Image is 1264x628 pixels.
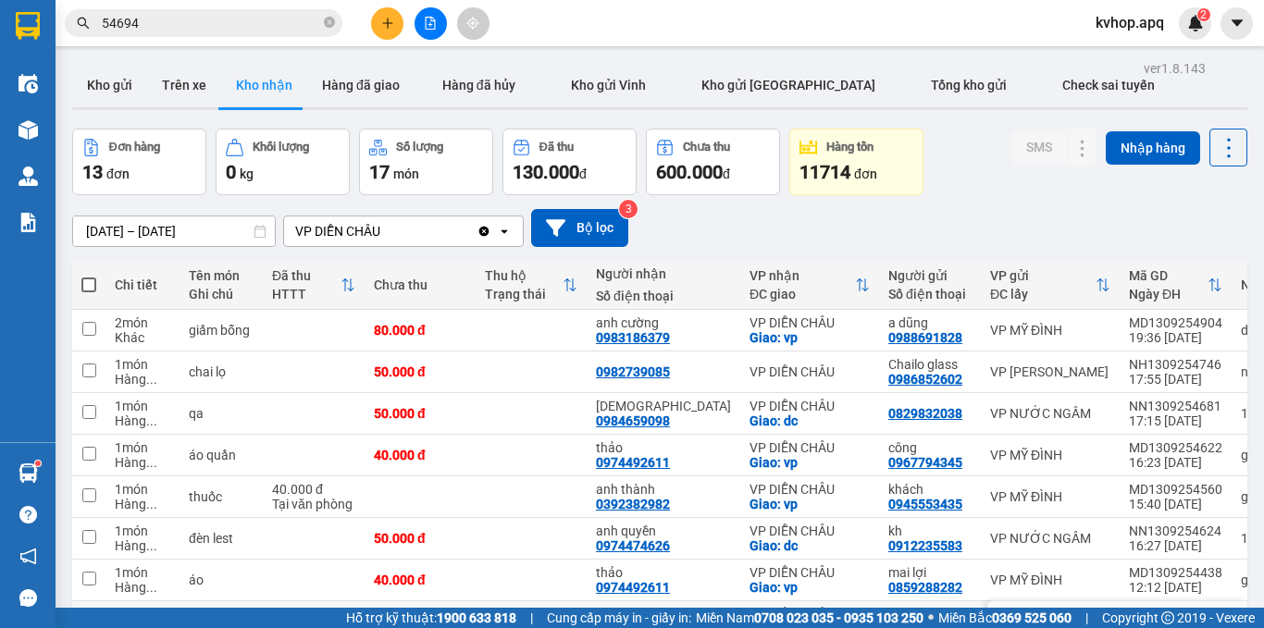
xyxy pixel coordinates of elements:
div: MD1309254438 [1129,565,1222,580]
span: 2 [1200,8,1207,21]
div: Giao: dc [750,538,870,553]
div: 40.000 đ [374,448,466,462]
span: copyright [1161,611,1174,624]
div: 0982739085 [596,364,670,379]
div: 80.000 đ [374,323,466,338]
div: Đơn hàng [109,141,160,154]
span: Cung cấp máy in - giấy in: [547,608,691,628]
span: 0 [226,161,236,183]
span: Tổng kho gửi [931,78,1007,92]
div: Hàng thông thường [115,413,170,428]
div: Người gửi [888,268,972,283]
span: 130.000 [513,161,579,183]
div: HTTT [272,287,341,302]
div: VP MỸ ĐÌNH [990,448,1110,462]
div: 0974474626 [596,538,670,553]
div: 0829832038 [888,406,962,421]
button: aim [457,7,489,40]
div: Số điện thoại [596,289,731,303]
span: ⚪️ [928,614,934,622]
div: đèn lest [189,531,254,546]
button: Nhập hàng [1106,131,1200,165]
div: 16:23 [DATE] [1129,455,1222,470]
div: 1 món [115,523,170,538]
div: HỒNG SÂM [596,399,731,413]
span: close-circle [324,17,335,28]
span: plus [381,17,394,30]
button: Số lượng17món [359,129,493,195]
span: 11714 [799,161,850,183]
div: chai lọ [189,364,254,379]
div: Khối lượng [253,141,309,154]
span: ... [146,580,157,595]
input: Selected VP DIỄN CHÂU. [382,222,384,240]
div: khách [888,482,972,497]
div: VP gửi [990,268,1096,283]
svg: open [497,224,512,239]
span: kg [240,166,254,181]
span: Kho gửi [GEOGRAPHIC_DATA] [701,78,875,92]
span: message [19,589,37,607]
div: ĐC giao [750,287,855,302]
div: áo quần [189,448,254,462]
button: Trên xe [147,63,221,107]
div: VP DIỄN CHÂU [750,364,870,379]
div: lam võ [596,607,731,622]
span: aim [466,17,479,30]
img: solution-icon [19,213,38,232]
div: VP MỸ ĐÌNH [990,573,1110,587]
th: Toggle SortBy [1120,261,1232,310]
div: a dũng [888,315,972,330]
div: Tên món [189,268,254,283]
span: notification [19,548,37,565]
div: Tại văn phòng [272,497,355,511]
span: ... [146,372,157,387]
div: Chưa thu [374,277,466,292]
div: 1 món [115,440,170,455]
div: VP DIỄN CHÂU [750,565,870,580]
div: thảo [596,565,731,580]
button: Hàng tồn11714đơn [789,129,923,195]
div: Giao: vp [750,330,870,345]
div: Mã GD [1129,268,1208,283]
div: VP MỸ ĐÌNH [990,489,1110,504]
span: đơn [106,166,130,181]
sup: 2 [1197,8,1210,21]
div: 40.000 đ [272,482,355,497]
div: Thu hộ [485,268,563,283]
div: 1 món [115,482,170,497]
input: Select a date range. [73,216,275,246]
span: đ [723,166,730,181]
div: VP DIỄN CHÂU [750,440,870,455]
div: 15:40 [DATE] [1129,497,1222,511]
div: VP DIỄN CHÂU [750,607,870,622]
span: ... [146,413,157,428]
div: kh [888,523,972,538]
span: món [393,166,419,181]
div: VP NƯỚC NGẦM [990,531,1110,546]
div: 50.000 đ [374,531,466,546]
div: công [888,440,972,455]
div: 0912235583 [888,538,962,553]
div: 1 món [115,357,170,372]
img: warehouse-icon [19,74,38,93]
span: 17 [369,161,390,183]
div: 2 món [115,315,170,330]
span: ... [146,455,157,470]
div: VP DIỄN CHÂU [295,222,380,240]
div: VP DIỄN CHÂU [750,523,870,538]
span: 600.000 [656,161,723,183]
span: kvhop.apq [1081,11,1179,34]
div: 50.000 đ [374,364,466,379]
div: 0859288282 [888,580,962,595]
strong: 0708 023 035 - 0935 103 250 [754,610,923,625]
div: VP MỸ ĐÌNH [990,323,1110,338]
div: VP [PERSON_NAME] [990,364,1110,379]
div: VP DIỄN CHÂU [750,315,870,330]
button: Hàng đã giao [307,63,415,107]
button: Kho gửi [72,63,147,107]
span: caret-down [1229,15,1245,31]
th: Toggle SortBy [981,261,1120,310]
img: warehouse-icon [19,120,38,140]
span: Miền Nam [696,608,923,628]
